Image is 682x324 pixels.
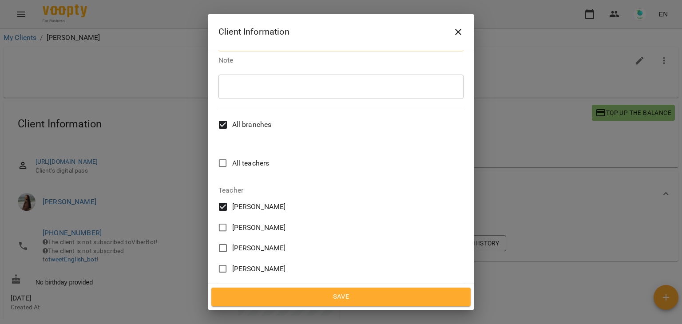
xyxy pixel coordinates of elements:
span: [PERSON_NAME] [232,222,286,233]
label: Teacher [218,187,464,194]
span: [PERSON_NAME] [232,243,286,253]
span: All teachers [232,158,270,169]
h6: Client Information [218,25,289,39]
label: Note [218,57,464,64]
span: All branches [232,119,272,130]
button: Close [448,21,469,43]
button: Save [211,288,471,306]
span: [PERSON_NAME] [232,264,286,274]
span: [PERSON_NAME] [232,202,286,212]
span: Save [221,291,461,303]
